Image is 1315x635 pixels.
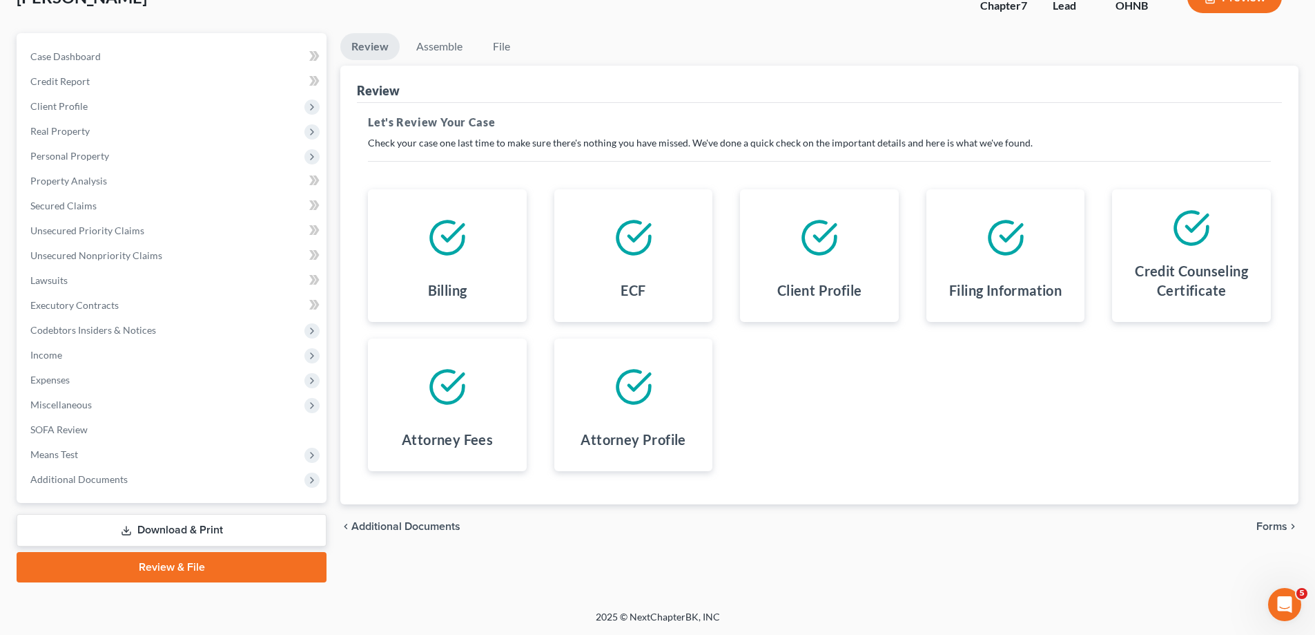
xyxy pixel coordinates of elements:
h4: Client Profile [777,281,862,300]
a: Case Dashboard [19,44,327,69]
a: Assemble [405,33,474,60]
i: chevron_right [1287,521,1298,532]
a: Executory Contracts [19,293,327,318]
span: Means Test [30,448,78,460]
span: Executory Contracts [30,299,119,311]
a: chevron_left Additional Documents [340,521,460,532]
span: Case Dashboard [30,50,101,62]
span: Codebtors Insiders & Notices [30,324,156,336]
i: chevron_left [340,521,351,532]
span: Property Analysis [30,175,107,187]
a: Review [340,33,400,60]
p: Check your case one last time to make sure there's nothing you have missed. We've done a quick ch... [368,136,1271,150]
button: Forms chevron_right [1256,521,1298,532]
a: Review & File [17,552,327,582]
h4: Attorney Fees [402,430,493,449]
span: Income [30,349,62,361]
a: Unsecured Priority Claims [19,218,327,243]
h4: Billing [428,281,467,300]
span: Lawsuits [30,274,68,286]
span: Personal Property [30,150,109,162]
h5: Let's Review Your Case [368,114,1271,131]
a: Secured Claims [19,193,327,218]
span: Expenses [30,374,70,386]
a: Lawsuits [19,268,327,293]
span: Real Property [30,125,90,137]
span: SOFA Review [30,424,88,435]
span: Forms [1256,521,1287,532]
span: Client Profile [30,100,88,112]
h4: ECF [621,281,645,300]
span: Additional Documents [30,473,128,485]
div: 2025 © NextChapterBK, INC [264,610,1051,635]
h4: Credit Counseling Certificate [1123,261,1260,300]
a: Unsecured Nonpriority Claims [19,243,327,268]
iframe: Intercom live chat [1268,588,1301,621]
h4: Attorney Profile [581,430,685,449]
div: Review [357,82,400,99]
a: Download & Print [17,514,327,547]
span: 5 [1296,588,1307,599]
a: Property Analysis [19,169,327,193]
span: Miscellaneous [30,399,92,410]
span: Credit Report [30,75,90,87]
span: Additional Documents [351,521,460,532]
h4: Filing Information [949,281,1062,300]
span: Unsecured Priority Claims [30,225,144,236]
a: Credit Report [19,69,327,94]
span: Unsecured Nonpriority Claims [30,249,162,261]
span: Secured Claims [30,200,97,211]
a: SOFA Review [19,417,327,442]
a: File [479,33,523,60]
